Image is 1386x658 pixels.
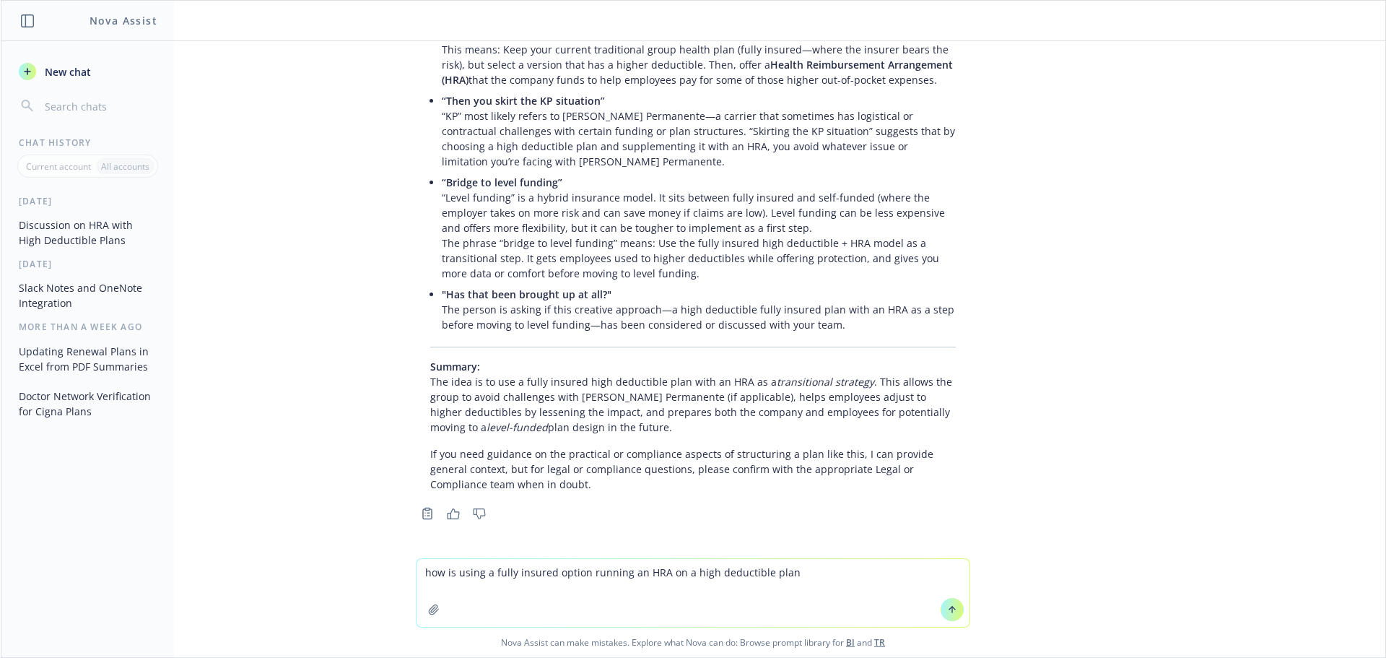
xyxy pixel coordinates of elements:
button: Updating Renewal Plans in Excel from PDF Summaries [13,339,162,378]
em: transitional strategy [777,375,874,389]
a: TR [874,636,885,649]
div: Chat History [1,137,174,149]
h1: Nova Assist [90,13,157,28]
a: BI [846,636,855,649]
p: If you need guidance on the practical or compliance aspects of structuring a plan like this, I ca... [430,446,956,492]
p: All accounts [101,160,149,173]
div: [DATE] [1,195,174,207]
p: The person is asking if this creative approach—a high deductible fully insured plan with an HRA a... [442,287,956,332]
p: The idea is to use a fully insured high deductible plan with an HRA as a . This allows the group ... [430,359,956,435]
span: “Bridge to level funding” [442,176,562,189]
p: “KP” most likely refers to [PERSON_NAME] Permanente—a carrier that sometimes has logistical or co... [442,93,956,169]
textarea: how is using a fully insured option running an HRA on a high deductible plan [417,559,969,627]
p: Current account [26,160,91,173]
div: More than a week ago [1,321,174,333]
div: [DATE] [1,258,174,270]
span: New chat [42,64,91,79]
button: Discussion on HRA with High Deductible Plans [13,213,162,252]
span: “Then you skirt the KP situation” [442,94,605,108]
svg: Copy to clipboard [421,507,434,520]
p: “Level funding” is a hybrid insurance model. It sits between fully insured and self-funded (where... [442,175,956,235]
p: This means: Keep your current traditional group health plan (fully insured—where the insurer bear... [442,27,956,87]
button: Doctor Network Verification for Cigna Plans [13,384,162,423]
button: New chat [13,59,162,85]
button: Slack Notes and OneNote Integration [13,276,162,315]
p: The phrase “bridge to level funding” means: Use the fully insured high deductible + HRA model as ... [442,235,956,281]
span: "Has that been brought up at all?" [442,287,611,301]
span: Nova Assist can make mistakes. Explore what Nova can do: Browse prompt library for and [6,628,1380,657]
span: Summary: [430,360,480,373]
input: Search chats [42,96,157,116]
em: level-funded [487,420,548,434]
button: Thumbs down [468,503,491,524]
